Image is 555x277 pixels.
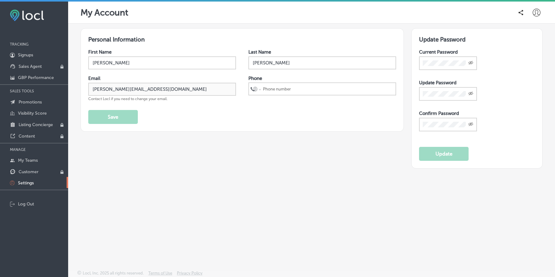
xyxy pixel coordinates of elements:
[18,111,47,116] p: Visibility Score
[18,52,33,58] p: Signups
[262,83,394,95] input: Phone number
[18,201,34,207] p: Log Out
[88,36,396,43] h3: Personal Information
[88,49,111,55] label: First Name
[18,158,38,163] p: My Teams
[19,134,35,139] p: Content
[419,49,458,55] label: Current Password
[88,110,138,124] button: Save
[18,180,34,186] p: Settings
[19,122,53,127] p: Listing Concierge
[248,49,271,55] label: Last Name
[468,91,473,97] span: Toggle password visibility
[248,76,262,81] label: Phone
[248,56,396,69] input: Enter Last Name
[468,122,473,127] span: Toggle password visibility
[18,75,54,80] p: GBP Performance
[419,147,469,161] button: Update
[88,83,236,96] input: Enter Email
[19,169,38,174] p: Customer
[83,271,144,275] p: Locl, Inc. 2025 all rights reserved.
[88,76,100,81] label: Email
[419,111,459,116] label: Confirm Password
[10,10,44,21] img: fda3e92497d09a02dc62c9cd864e3231.png
[88,56,236,69] input: Enter First Name
[19,64,42,69] p: Sales Agent
[19,99,42,105] p: Promotions
[88,97,168,101] span: Contact Locl if you need to change your email.
[419,36,535,43] h3: Update Password
[81,7,128,18] p: My Account
[419,80,457,86] label: Update Password
[468,60,473,66] span: Toggle password visibility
